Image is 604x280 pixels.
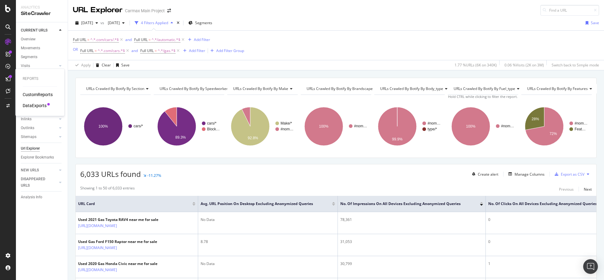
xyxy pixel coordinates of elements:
div: Open Intercom Messenger [583,259,598,274]
h4: URLs Crawled By Botify By brandscape [305,84,382,94]
button: Switch back to Simple mode [549,60,599,70]
h4: URLs Crawled By Botify By section [85,84,153,94]
div: 31,053 [340,239,483,245]
div: Sitemaps [21,134,36,140]
div: A chart. [80,100,150,153]
button: Segments [186,18,215,28]
div: 0.06 % Visits ( 2K on 3M ) [504,62,544,68]
span: Full URL [134,37,148,42]
div: Previous [559,187,574,192]
button: OR [73,47,78,52]
div: 1.77 % URLs ( 6K on 340K ) [455,62,497,68]
div: 8.78 [201,239,335,245]
a: Segments [21,54,63,60]
div: Overview [21,36,36,43]
button: Clear [93,60,111,70]
div: Add Filter Group [216,48,244,53]
button: Next [584,185,592,193]
div: Url Explorer [21,145,40,152]
span: URLs Crawled By Botify By body_type [380,86,443,91]
button: Save [583,18,599,28]
h4: URLs Crawled By Botify By fuel_type [452,84,524,94]
div: URL Explorer [73,5,123,15]
text: cars/* [207,121,217,125]
button: and [125,37,132,43]
a: Url Explorer [21,145,63,152]
span: 6,033 URLs found [80,169,141,179]
a: Explorer Bookmarks [21,154,63,161]
span: 2025 Jun. 8th [105,20,120,25]
span: = [95,48,97,53]
input: Find a URL [540,5,599,16]
span: Full URL [73,37,86,42]
div: Reports [23,76,57,81]
span: URLs Crawled By Botify By speedworkers_cache_behaviors [160,86,260,91]
text: Feat… [575,127,586,131]
span: ^.*.com/cars.*$ [98,47,125,55]
text: 100% [466,124,475,129]
button: [DATE] [73,18,100,28]
h4: URLs Crawled By Botify By make [232,84,297,94]
span: = [155,48,157,53]
div: Export as CSV [561,172,584,177]
div: Explorer Bookmarks [21,154,54,161]
div: -11.27% [147,173,161,178]
span: ^.*/automatic.*$ [152,35,180,44]
button: Export as CSV [552,169,584,179]
text: #nom… [354,124,367,128]
text: 92.8% [248,136,258,140]
div: Manage Columns [515,172,545,177]
button: Add Filter Group [208,47,244,54]
svg: A chart. [448,100,518,153]
div: 78,361 [340,217,483,222]
a: Inlinks [21,116,57,122]
h4: URLs Crawled By Botify By speedworkers_cache_behaviors [158,84,269,94]
span: URLs Crawled By Botify By section [86,86,144,91]
div: Next [584,187,592,192]
div: No Data [201,261,335,267]
svg: A chart. [374,100,444,153]
div: SiteCrawler [21,10,63,17]
a: [URL][DOMAIN_NAME] [78,267,117,273]
button: Add Filter [181,47,205,54]
div: Add Filter [194,37,210,42]
span: Segments [195,20,212,25]
button: 4 Filters Applied [132,18,176,28]
svg: A chart. [227,100,297,153]
text: 100% [319,124,328,129]
span: vs [100,20,105,25]
div: DISAPPEARED URLS [21,176,52,189]
div: Outlinks [21,125,34,131]
button: Add Filter [186,36,210,43]
div: 4 Filters Applied [141,20,168,25]
span: Avg. URL Position On Desktop excluding anonymized queries [201,201,323,207]
span: No. of Impressions On All Devices excluding anonymized queries [340,201,471,207]
a: Analysis Info [21,194,63,200]
a: Outlinks [21,125,57,131]
div: 30,799 [340,261,483,267]
div: DataExports [23,103,47,109]
a: Overview [21,36,63,43]
div: times [176,20,181,26]
text: #nom… [428,121,440,125]
div: Carmax Main Project [125,8,165,14]
button: Create alert [470,169,498,179]
button: Apply [73,60,91,70]
div: and [125,37,132,42]
svg: A chart. [301,100,371,153]
h4: URLs Crawled By Botify By body_type [379,84,452,94]
a: DISAPPEARED URLS [21,176,57,189]
div: Apply [81,62,91,68]
div: No Data [201,217,335,222]
button: Previous [559,185,574,193]
span: Full URL [80,48,94,53]
button: and [131,48,138,54]
div: arrow-right-arrow-left [167,9,171,13]
div: Showing 1 to 50 of 6,033 entries [80,185,135,193]
svg: A chart. [154,100,224,153]
span: URLs Crawled By Botify By features [527,86,588,91]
